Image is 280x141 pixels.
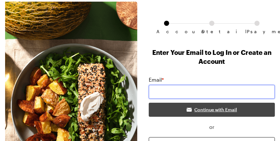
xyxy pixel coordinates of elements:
span: or [149,123,275,131]
h1: Enter Your Email to Log In or Create an Account [149,48,275,66]
ol: Subscription checkout form navigation [149,21,275,29]
label: Email [149,76,164,84]
span: Details [202,29,222,34]
span: Continue with Email [194,107,237,113]
span: Payment [247,29,267,34]
button: Continue with Email [149,103,275,117]
span: Account [156,29,177,34]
